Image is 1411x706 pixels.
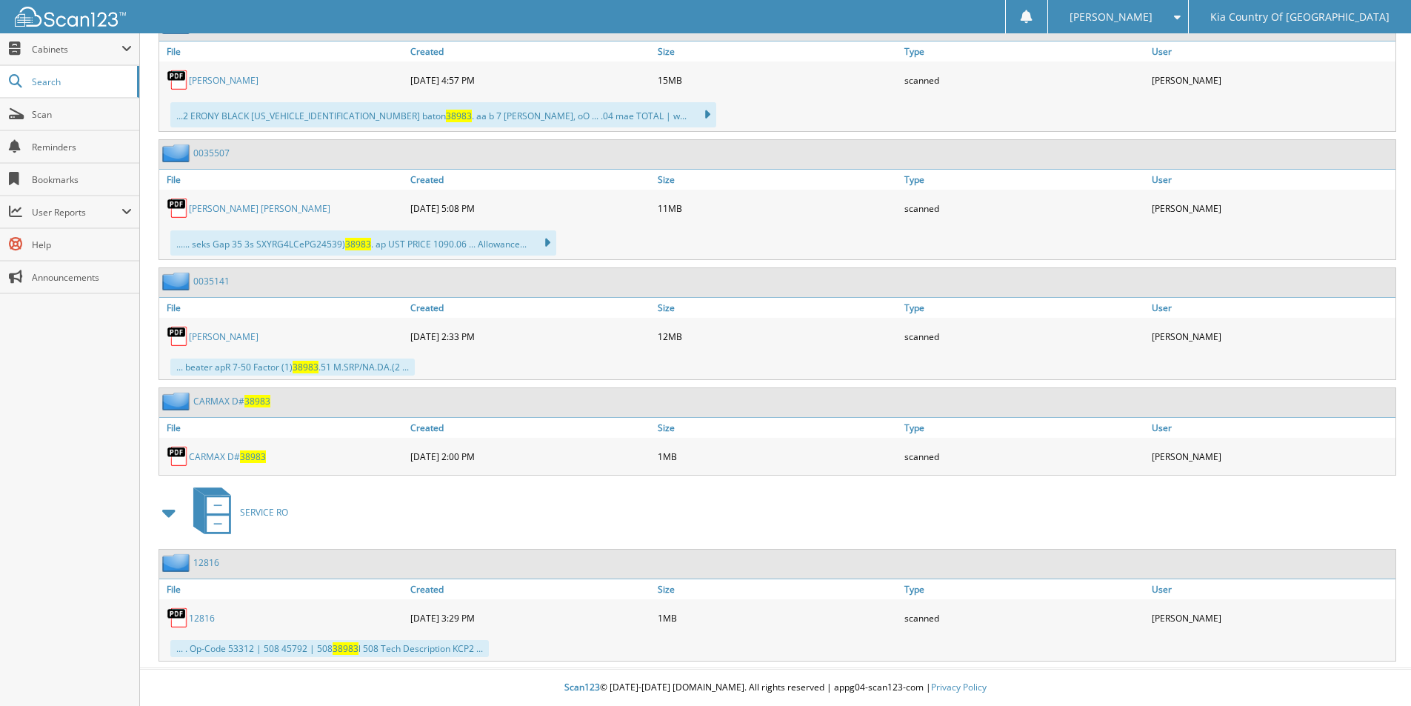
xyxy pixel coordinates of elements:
span: SERVICE RO [240,506,288,519]
a: 12816 [193,556,219,569]
div: © [DATE]-[DATE] [DOMAIN_NAME]. All rights reserved | appg04-scan123-com | [140,670,1411,706]
a: File [159,579,407,599]
div: scanned [901,193,1148,223]
div: scanned [901,442,1148,471]
a: User [1148,170,1395,190]
div: [PERSON_NAME] [1148,322,1395,351]
div: scanned [901,603,1148,633]
div: [DATE] 3:29 PM [407,603,654,633]
div: 1MB [654,442,901,471]
div: [DATE] 5:08 PM [407,193,654,223]
a: File [159,298,407,318]
img: PDF.png [167,445,189,467]
span: Scan [32,108,132,121]
a: Type [901,418,1148,438]
div: [PERSON_NAME] [1148,603,1395,633]
span: Scan123 [564,681,600,693]
a: Type [901,41,1148,61]
span: Cabinets [32,43,121,56]
span: 38983 [333,642,358,655]
a: [PERSON_NAME] [PERSON_NAME] [189,202,330,215]
span: Bookmarks [32,173,132,186]
div: scanned [901,65,1148,95]
div: ... beater apR 7-50 Factor (1) .51 M.SRP/NA.DA.(2 ... [170,359,415,376]
span: 38983 [446,110,472,122]
a: User [1148,298,1395,318]
a: User [1148,41,1395,61]
div: [PERSON_NAME] [1148,193,1395,223]
span: Kia Country Of [GEOGRAPHIC_DATA] [1210,13,1390,21]
a: 0035141 [193,275,230,287]
span: Reminders [32,141,132,153]
a: Type [901,298,1148,318]
div: [DATE] 4:57 PM [407,65,654,95]
span: Announcements [32,271,132,284]
iframe: Chat Widget [1337,635,1411,706]
div: 1MB [654,603,901,633]
span: 38983 [240,450,266,463]
span: Help [32,239,132,251]
img: folder2.png [162,392,193,410]
a: File [159,418,407,438]
div: scanned [901,322,1148,351]
a: CARMAX D#38983 [189,450,266,463]
div: ...... seks Gap 35 3s SXYRG4LCePG24539) . ap UST PRICE 1090.06 ... Allowance... [170,230,556,256]
a: Created [407,298,654,318]
a: Type [901,579,1148,599]
a: CARMAX D#38983 [193,395,270,407]
span: 38983 [293,361,318,373]
a: [PERSON_NAME] [189,330,258,343]
div: [DATE] 2:33 PM [407,322,654,351]
a: 12816 [189,612,215,625]
img: PDF.png [167,197,189,219]
a: Size [654,41,901,61]
div: 12MB [654,322,901,351]
a: Privacy Policy [931,681,987,693]
a: Size [654,418,901,438]
a: User [1148,418,1395,438]
span: [PERSON_NAME] [1070,13,1153,21]
a: Created [407,579,654,599]
a: File [159,41,407,61]
img: scan123-logo-white.svg [15,7,126,27]
a: Size [654,170,901,190]
img: folder2.png [162,272,193,290]
img: folder2.png [162,144,193,162]
img: PDF.png [167,325,189,347]
img: folder2.png [162,553,193,572]
a: File [159,170,407,190]
a: Created [407,418,654,438]
img: PDF.png [167,607,189,629]
span: 38983 [244,395,270,407]
a: [PERSON_NAME] [189,74,258,87]
a: 0035507 [193,147,230,159]
a: User [1148,579,1395,599]
span: User Reports [32,206,121,219]
a: Created [407,170,654,190]
a: Type [901,170,1148,190]
span: Search [32,76,130,88]
a: SERVICE RO [184,483,288,542]
div: [PERSON_NAME] [1148,65,1395,95]
div: 15MB [654,65,901,95]
div: ...2 ERONY BLACK [US_VEHICLE_IDENTIFICATION_NUMBER] baton . aa b 7 [PERSON_NAME], oO ... .04 mae ... [170,102,716,127]
a: Size [654,579,901,599]
div: 11MB [654,193,901,223]
a: Created [407,41,654,61]
span: 38983 [345,238,371,250]
div: [DATE] 2:00 PM [407,442,654,471]
a: Size [654,298,901,318]
div: ... . Op-Code 53312 | 508 45792 | 508 l 508 Tech Description KCP2 ... [170,640,489,657]
div: [PERSON_NAME] [1148,442,1395,471]
img: PDF.png [167,69,189,91]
